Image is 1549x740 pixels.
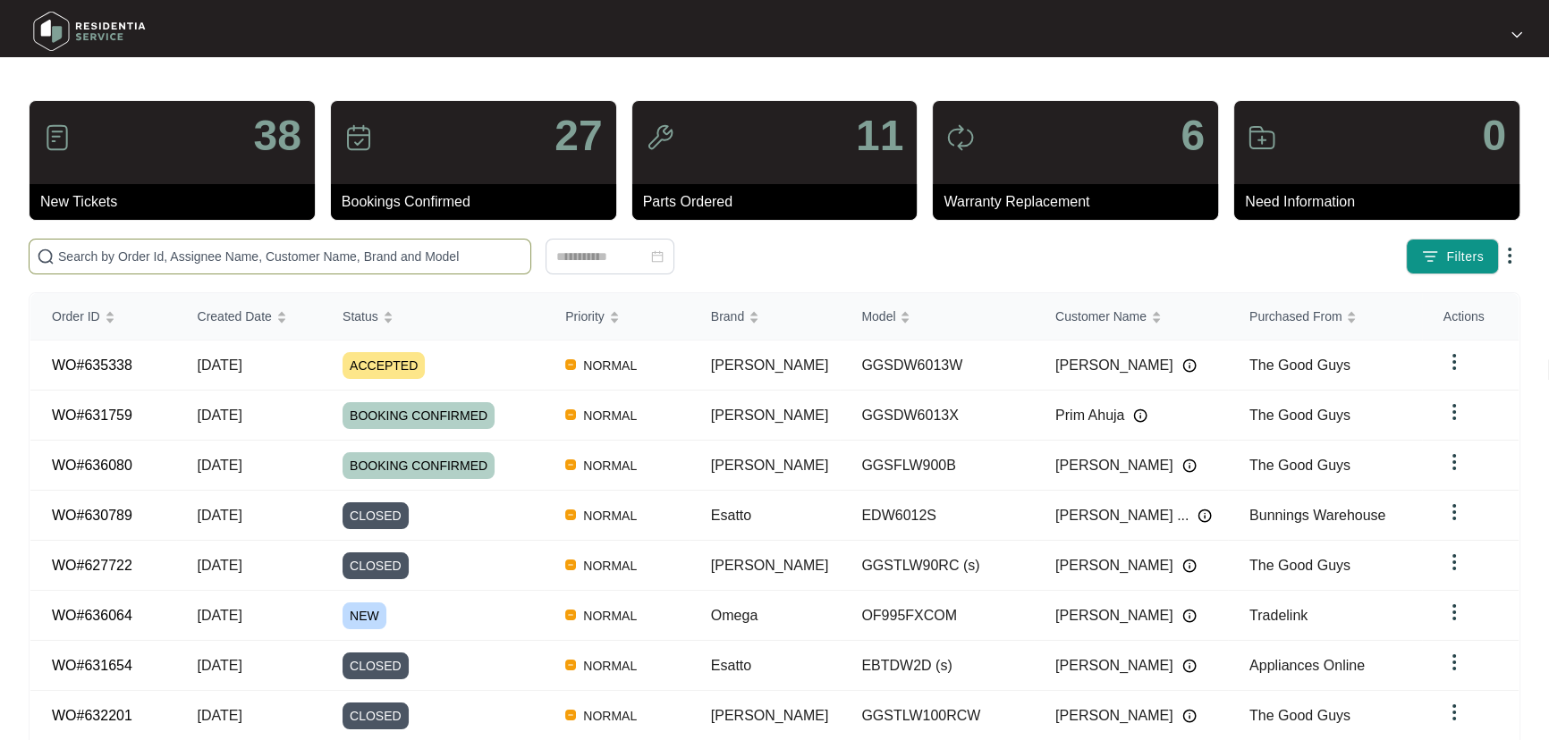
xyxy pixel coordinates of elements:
span: Filters [1446,248,1484,266]
img: Info icon [1198,509,1212,523]
span: [DATE] [198,708,242,723]
span: BOOKING CONFIRMED [343,402,495,429]
img: dropdown arrow [1443,401,1465,423]
span: Created Date [198,307,272,326]
span: [DATE] [198,357,242,373]
img: Vercel Logo [565,509,576,520]
a: WO#636080 [52,458,132,473]
img: Info icon [1182,709,1197,723]
p: 0 [1482,114,1506,157]
span: Esatto [711,658,751,673]
img: Vercel Logo [565,359,576,370]
span: NORMAL [576,655,644,677]
img: Vercel Logo [565,610,576,620]
span: [DATE] [198,558,242,573]
span: Appliances Online [1249,658,1365,673]
span: [PERSON_NAME] [1055,655,1173,677]
img: Vercel Logo [565,660,576,670]
span: [DATE] [198,458,242,473]
span: Priority [565,307,605,326]
span: CLOSED [343,502,409,529]
td: GGSDW6013W [840,341,1034,391]
td: GGSFLW900B [840,441,1034,491]
a: WO#636064 [52,608,132,623]
span: Customer Name [1055,307,1147,326]
img: Info icon [1182,559,1197,573]
span: Model [861,307,895,326]
span: The Good Guys [1249,357,1350,373]
p: 27 [554,114,602,157]
th: Created Date [176,293,322,341]
p: Need Information [1245,191,1519,213]
img: dropdown arrow [1443,702,1465,723]
th: Priority [544,293,690,341]
a: WO#635338 [52,357,132,373]
th: Actions [1422,293,1519,341]
span: Brand [711,307,744,326]
span: [PERSON_NAME] [711,708,829,723]
a: WO#627722 [52,558,132,573]
a: WO#630789 [52,508,132,523]
span: Purchased From [1249,307,1342,326]
a: WO#632201 [52,708,132,723]
span: [PERSON_NAME] [711,558,829,573]
p: Parts Ordered [643,191,918,213]
span: [DATE] [198,658,242,673]
span: The Good Guys [1249,708,1350,723]
span: Esatto [711,508,751,523]
span: Status [343,307,378,326]
td: EDW6012S [840,491,1034,541]
span: [PERSON_NAME] [711,357,829,373]
span: The Good Guys [1249,408,1350,423]
span: CLOSED [343,702,409,729]
span: NEW [343,602,386,629]
th: Order ID [30,293,176,341]
img: Info icon [1182,458,1197,473]
span: BOOKING CONFIRMED [343,452,495,479]
td: GGSTLW90RC (s) [840,541,1034,591]
td: GGSDW6013X [840,391,1034,441]
span: NORMAL [576,505,644,526]
img: dropdown arrow [1443,652,1465,673]
span: [DATE] [198,608,242,623]
span: [PERSON_NAME] [711,408,829,423]
img: search-icon [37,248,55,265]
span: [DATE] [198,408,242,423]
span: [DATE] [198,508,242,523]
img: icon [43,123,72,152]
span: [PERSON_NAME] [1055,705,1173,727]
img: filter icon [1421,248,1439,265]
span: ACCEPTED [343,352,425,379]
span: The Good Guys [1249,458,1350,473]
span: Prim Ahuja [1055,405,1124,426]
th: Purchased From [1228,293,1422,341]
input: Search by Order Id, Assignee Name, Customer Name, Brand and Model [58,247,523,266]
td: EBTDW2D (s) [840,641,1034,691]
img: Vercel Logo [565,409,576,420]
img: icon [344,123,373,152]
img: Info icon [1182,358,1197,373]
th: Status [321,293,544,341]
img: Vercel Logo [565,710,576,720]
img: icon [1248,123,1276,152]
span: NORMAL [576,355,644,376]
span: NORMAL [576,605,644,626]
span: The Good Guys [1249,558,1350,573]
img: dropdown arrow [1443,351,1465,373]
img: dropdown arrow [1511,30,1522,39]
span: [PERSON_NAME] [1055,455,1173,476]
span: NORMAL [576,455,644,476]
th: Model [840,293,1034,341]
p: 38 [253,114,300,157]
span: CLOSED [343,652,409,679]
th: Brand [690,293,841,341]
span: NORMAL [576,555,644,576]
span: [PERSON_NAME] [1055,605,1173,626]
p: Bookings Confirmed [342,191,616,213]
p: New Tickets [40,191,315,213]
a: WO#631654 [52,658,132,673]
span: [PERSON_NAME] [1055,355,1173,376]
span: Omega [711,608,758,623]
span: [PERSON_NAME] [1055,555,1173,576]
th: Customer Name [1034,293,1228,341]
